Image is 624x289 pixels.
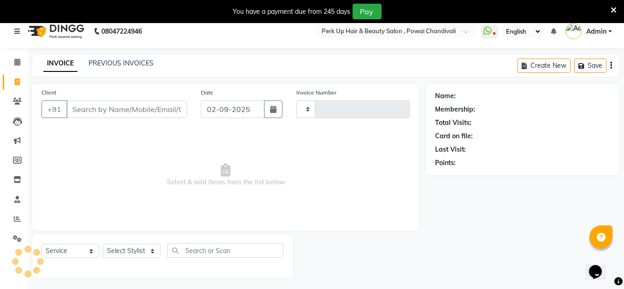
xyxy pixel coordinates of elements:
label: Client [41,88,56,97]
button: Create New [518,59,571,73]
div: Card on file: [435,131,473,141]
label: Date [201,88,213,97]
div: Name: [435,91,456,101]
button: +91 [41,100,67,118]
button: Pay [353,4,382,19]
label: Invoice Number [296,88,336,97]
a: INVOICE [43,55,77,72]
img: logo [24,18,87,44]
div: Last Visit: [435,145,466,154]
img: Admin [565,23,582,39]
iframe: chat widget [585,252,615,280]
span: Admin [586,27,606,36]
div: Total Visits: [435,118,471,128]
div: Membership: [435,105,475,114]
div: Points: [435,158,456,168]
div: You have a payment due from 245 days [233,7,351,17]
input: Search by Name/Mobile/Email/Code [66,100,187,118]
button: Save [574,59,606,73]
span: Select & add items from the list below [41,129,410,221]
input: Search or Scan [167,243,283,258]
a: PREVIOUS INVOICES [88,59,153,67]
b: 08047224946 [101,18,142,44]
